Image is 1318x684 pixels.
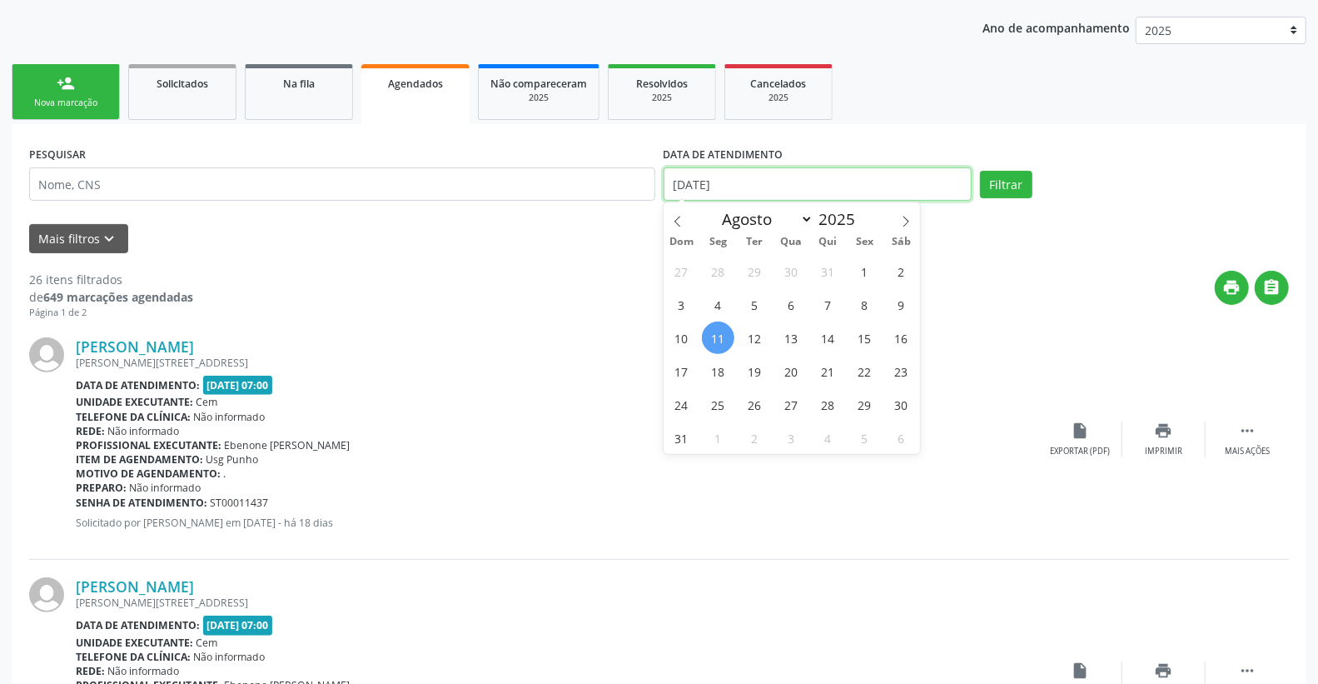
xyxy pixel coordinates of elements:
a: [PERSON_NAME] [76,577,194,596]
b: Preparo: [76,481,127,495]
span: [DATE] 07:00 [203,616,273,635]
i: keyboard_arrow_down [101,230,119,248]
span: Dom [664,237,700,247]
span: Agosto 12, 2025 [739,322,771,354]
div: 2025 [620,92,704,104]
b: Telefone da clínica: [76,410,191,424]
span: Julho 31, 2025 [812,255,844,287]
span: Julho 28, 2025 [702,255,734,287]
span: Agosto 3, 2025 [665,288,698,321]
div: [PERSON_NAME][STREET_ADDRESS] [76,356,1039,370]
b: Rede: [76,424,105,438]
span: Agosto 2, 2025 [885,255,918,287]
p: Ano de acompanhamento [982,17,1130,37]
span: Não informado [108,664,180,678]
span: Agosto 25, 2025 [702,388,734,421]
span: Setembro 3, 2025 [775,422,808,454]
b: Data de atendimento: [76,618,200,632]
div: 26 itens filtrados [29,271,193,288]
div: Exportar (PDF) [1051,446,1111,457]
i: insert_drive_file [1072,422,1090,440]
i:  [1238,422,1256,440]
span: Agosto 22, 2025 [848,355,881,387]
button: Filtrar [980,171,1032,199]
span: Agosto 6, 2025 [775,288,808,321]
span: Agosto 14, 2025 [812,322,844,354]
i:  [1263,278,1281,297]
span: Agosto 18, 2025 [702,355,734,387]
i: print [1155,662,1173,680]
b: Rede: [76,664,105,678]
span: Ter [737,237,773,247]
div: de [29,288,193,306]
span: Não informado [130,481,201,495]
span: Agosto 11, 2025 [702,322,734,354]
span: Agosto 4, 2025 [702,288,734,321]
span: Agosto 26, 2025 [739,388,771,421]
span: Agosto 1, 2025 [848,255,881,287]
b: Item de agendamento: [76,452,203,467]
span: Não informado [108,424,180,438]
span: Não informado [194,650,266,664]
i:  [1238,662,1256,680]
span: Não compareceram [490,77,587,91]
span: Resolvidos [636,77,688,91]
b: Unidade executante: [76,395,193,409]
select: Month [714,207,814,231]
span: Setembro 2, 2025 [739,422,771,454]
span: Setembro 1, 2025 [702,422,734,454]
span: Cancelados [751,77,807,91]
span: Na fila [283,77,315,91]
div: person_add [57,74,75,92]
input: Nome, CNS [29,167,655,201]
span: Agosto 10, 2025 [665,322,698,354]
span: Agosto 13, 2025 [775,322,808,354]
span: Ebenone [PERSON_NAME] [225,438,351,452]
i: print [1155,422,1173,440]
span: Setembro 6, 2025 [885,422,918,454]
input: Year [813,208,868,230]
b: Unidade executante: [76,636,193,650]
i: insert_drive_file [1072,662,1090,680]
i: print [1223,278,1241,297]
span: Não informado [194,410,266,424]
span: Agosto 9, 2025 [885,288,918,321]
span: [DATE] 07:00 [203,376,273,395]
span: Julho 30, 2025 [775,255,808,287]
span: Setembro 4, 2025 [812,422,844,454]
span: Usg Punho [206,452,259,467]
span: Julho 27, 2025 [665,255,698,287]
div: 2025 [490,92,587,104]
span: Qua [773,237,810,247]
span: Cem [196,395,218,409]
span: Seg [700,237,737,247]
img: img [29,577,64,612]
span: Agosto 27, 2025 [775,388,808,421]
button: Mais filtroskeyboard_arrow_down [29,224,128,253]
span: Agendados [388,77,443,91]
span: Solicitados [157,77,208,91]
span: Julho 29, 2025 [739,255,771,287]
button:  [1255,271,1289,305]
span: Agosto 20, 2025 [775,355,808,387]
img: img [29,337,64,372]
span: Agosto 28, 2025 [812,388,844,421]
div: Mais ações [1225,446,1270,457]
span: ST00011437 [211,496,269,510]
b: Data de atendimento: [76,378,200,392]
span: Agosto 7, 2025 [812,288,844,321]
b: Senha de atendimento: [76,496,207,510]
label: PESQUISAR [29,142,86,167]
span: Cem [196,636,218,650]
input: Selecione um intervalo [664,167,972,201]
span: Agosto 16, 2025 [885,322,918,354]
label: DATA DE ATENDIMENTO [664,142,783,167]
a: [PERSON_NAME] [76,337,194,356]
b: Telefone da clínica: [76,650,191,664]
span: Agosto 29, 2025 [848,388,881,421]
div: Nova marcação [24,97,107,109]
span: Agosto 19, 2025 [739,355,771,387]
b: Profissional executante: [76,438,221,452]
strong: 649 marcações agendadas [43,289,193,305]
span: Agosto 5, 2025 [739,288,771,321]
